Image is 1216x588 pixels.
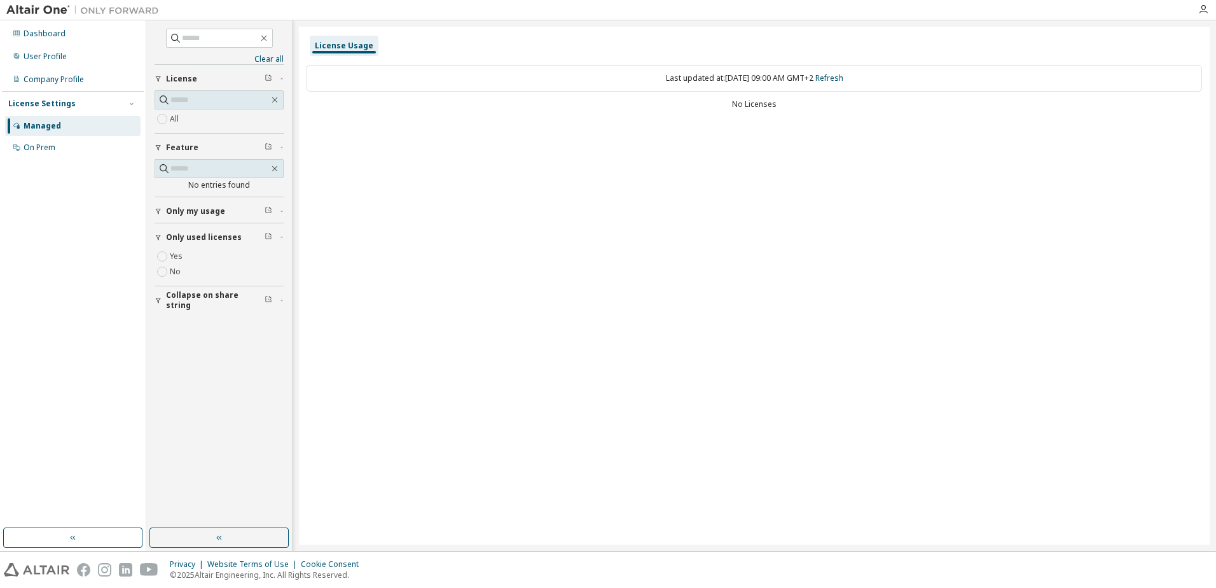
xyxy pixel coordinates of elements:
div: Managed [24,121,61,131]
img: youtube.svg [140,563,158,577]
div: User Profile [24,52,67,62]
div: Cookie Consent [301,559,366,570]
div: No entries found [155,180,284,190]
label: No [170,264,183,279]
img: linkedin.svg [119,563,132,577]
a: Clear all [155,54,284,64]
span: License [166,74,197,84]
div: On Prem [24,143,55,153]
div: Company Profile [24,74,84,85]
img: Altair One [6,4,165,17]
span: Collapse on share string [166,290,265,311]
p: © 2025 Altair Engineering, Inc. All Rights Reserved. [170,570,366,580]
div: Privacy [170,559,207,570]
div: Dashboard [24,29,66,39]
button: License [155,65,284,93]
span: Clear filter [265,74,272,84]
button: Feature [155,134,284,162]
a: Refresh [815,73,843,83]
button: Only my usage [155,197,284,225]
button: Only used licenses [155,223,284,251]
img: instagram.svg [98,563,111,577]
div: License Settings [8,99,76,109]
label: Yes [170,249,185,264]
span: Clear filter [265,295,272,305]
label: All [170,111,181,127]
div: License Usage [315,41,373,51]
span: Clear filter [265,232,272,242]
span: Only used licenses [166,232,242,242]
span: Feature [166,143,198,153]
span: Clear filter [265,143,272,153]
div: Last updated at: [DATE] 09:00 AM GMT+2 [307,65,1202,92]
span: Clear filter [265,206,272,216]
img: altair_logo.svg [4,563,69,577]
span: Only my usage [166,206,225,216]
img: facebook.svg [77,563,90,577]
button: Collapse on share string [155,286,284,314]
div: Website Terms of Use [207,559,301,570]
div: No Licenses [307,99,1202,109]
